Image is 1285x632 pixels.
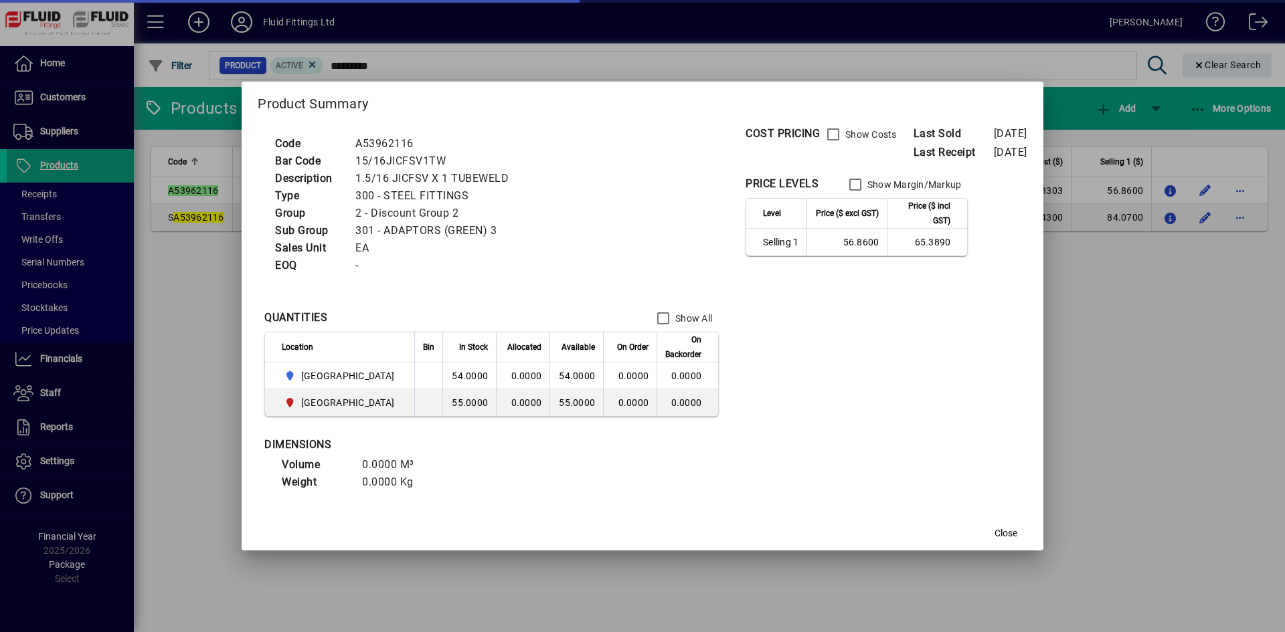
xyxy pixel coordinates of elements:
td: Type [268,187,349,205]
td: 2 - Discount Group 2 [349,205,525,222]
span: Last Sold [914,126,994,142]
td: A53962116 [349,135,525,152]
td: Group [268,205,349,222]
td: 301 - ADAPTORS (GREEN) 3 [349,222,525,239]
span: Last Receipt [914,144,994,161]
td: 0.0000 [657,389,718,416]
span: 0.0000 [618,371,649,381]
td: Volume [275,456,355,473]
td: Description [268,170,349,187]
td: 55.0000 [442,389,496,416]
span: On Backorder [665,332,701,362]
span: Location [282,340,313,354]
div: DIMENSIONS [264,437,599,453]
td: 0.0000 Kg [355,473,436,491]
td: 55.0000 [549,389,603,416]
span: Level [763,206,781,221]
td: 0.0000 M³ [355,456,436,473]
h2: Product Summary [242,82,1043,120]
td: 0.0000 [657,362,718,389]
label: Show Costs [843,128,897,141]
td: EOQ [268,257,349,274]
label: Show All [673,312,712,325]
span: AUCKLAND [282,368,400,384]
button: Close [984,521,1027,545]
span: 0.0000 [618,397,649,408]
span: [DATE] [994,146,1027,159]
span: [GEOGRAPHIC_DATA] [301,396,394,409]
td: 15/16JICFSV1TW [349,152,525,170]
td: 1.5/16 JICFSV X 1 TUBEWELD [349,170,525,187]
span: Price ($ excl GST) [816,206,879,221]
div: COST PRICING [746,126,820,142]
td: EA [349,239,525,257]
label: Show Margin/Markup [865,178,962,191]
span: In Stock [459,340,488,354]
td: 300 - STEEL FITTINGS [349,187,525,205]
td: Code [268,135,349,152]
td: Sales Unit [268,239,349,257]
span: On Order [617,340,649,354]
div: PRICE LEVELS [746,176,819,192]
span: CHRISTCHURCH [282,395,400,411]
span: [GEOGRAPHIC_DATA] [301,369,394,383]
span: [DATE] [994,127,1027,140]
span: Available [562,340,595,354]
td: Bar Code [268,152,349,170]
td: - [349,257,525,274]
span: Allocated [507,340,541,354]
td: Weight [275,473,355,491]
td: 54.0000 [442,362,496,389]
span: Price ($ incl GST) [895,199,950,228]
span: Bin [423,340,434,354]
td: 0.0000 [496,389,549,416]
div: QUANTITIES [264,310,327,326]
td: 0.0000 [496,362,549,389]
td: Sub Group [268,222,349,239]
td: 56.8600 [806,229,887,255]
span: Selling 1 [763,235,798,249]
td: 54.0000 [549,362,603,389]
span: Close [995,526,1017,540]
td: 65.3890 [887,229,967,255]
